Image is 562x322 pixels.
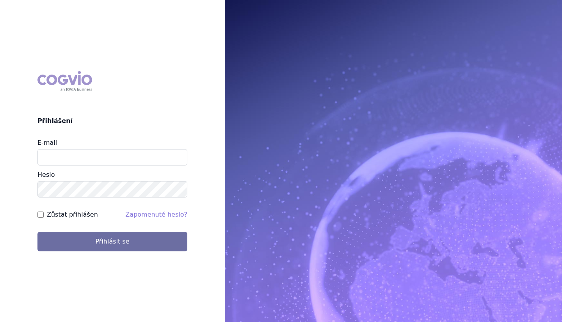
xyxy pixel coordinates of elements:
[125,211,187,218] a: Zapomenuté heslo?
[37,71,92,91] div: COGVIO
[37,139,57,146] label: E-mail
[37,232,187,251] button: Přihlásit se
[37,171,55,178] label: Heslo
[47,210,98,219] label: Zůstat přihlášen
[37,116,187,126] h2: Přihlášení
